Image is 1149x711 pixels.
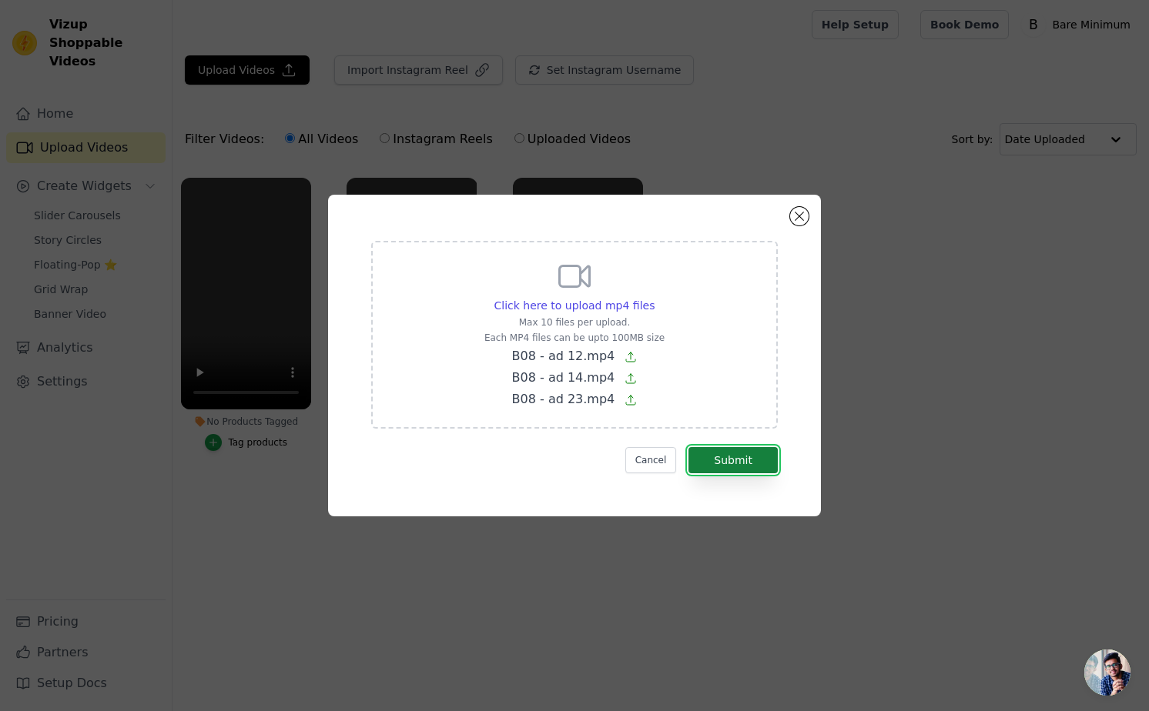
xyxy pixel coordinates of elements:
button: Submit [688,447,778,473]
span: B08 - ad 12.mp4 [512,349,615,363]
button: Close modal [790,207,809,225]
span: B08 - ad 23.mp4 [512,392,615,406]
p: Each MP4 files can be upto 100MB size [484,332,665,344]
span: B08 - ad 14.mp4 [512,370,615,385]
p: Max 10 files per upload. [484,316,665,329]
button: Cancel [625,447,677,473]
a: Open chat [1084,649,1131,696]
span: Click here to upload mp4 files [494,299,655,312]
